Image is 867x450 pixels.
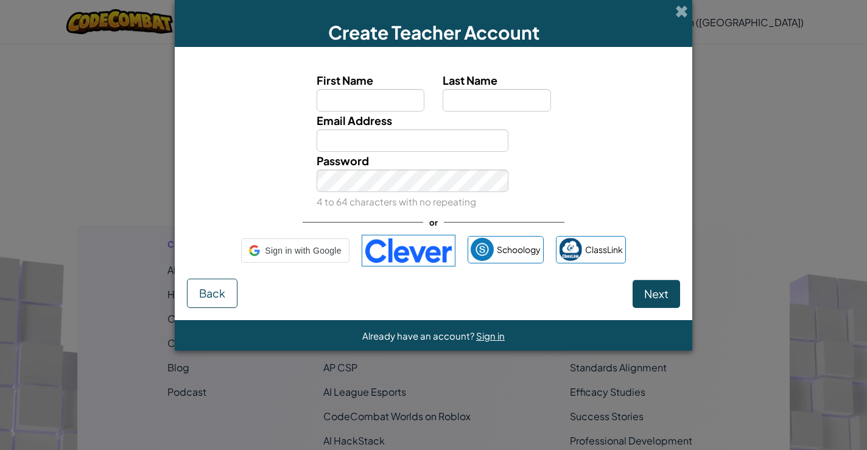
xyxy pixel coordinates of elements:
[317,196,476,207] small: 4 to 64 characters with no repeating
[476,330,505,341] a: Sign in
[362,235,455,266] img: clever-logo-blue.png
[199,286,225,300] span: Back
[443,73,497,87] span: Last Name
[471,238,494,261] img: schoology.png
[317,113,392,127] span: Email Address
[317,73,373,87] span: First Name
[317,154,369,168] span: Password
[497,241,541,259] span: Schoology
[187,279,237,308] button: Back
[265,242,341,260] span: Sign in with Google
[559,238,582,261] img: classlink-logo-small.png
[644,287,669,301] span: Next
[585,241,623,259] span: ClassLink
[328,21,539,44] span: Create Teacher Account
[362,330,476,341] span: Already have an account?
[633,280,680,308] button: Next
[241,238,349,263] div: Sign in with Google
[423,213,444,231] span: or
